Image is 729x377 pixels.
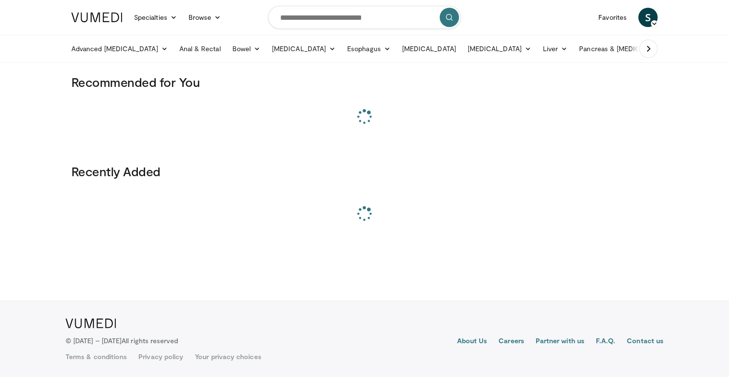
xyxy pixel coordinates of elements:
[499,336,524,348] a: Careers
[536,336,584,348] a: Partner with us
[573,39,686,58] a: Pancreas & [MEDICAL_DATA]
[462,39,537,58] a: [MEDICAL_DATA]
[66,352,127,362] a: Terms & conditions
[396,39,462,58] a: [MEDICAL_DATA]
[341,39,396,58] a: Esophagus
[71,164,658,179] h3: Recently Added
[183,8,227,27] a: Browse
[128,8,183,27] a: Specialties
[66,336,178,346] p: © [DATE] – [DATE]
[227,39,266,58] a: Bowel
[71,13,122,22] img: VuMedi Logo
[627,336,663,348] a: Contact us
[71,74,658,90] h3: Recommended for You
[537,39,573,58] a: Liver
[174,39,227,58] a: Anal & Rectal
[66,39,174,58] a: Advanced [MEDICAL_DATA]
[266,39,341,58] a: [MEDICAL_DATA]
[268,6,461,29] input: Search topics, interventions
[66,319,116,328] img: VuMedi Logo
[195,352,261,362] a: Your privacy choices
[596,336,615,348] a: F.A.Q.
[121,336,178,345] span: All rights reserved
[593,8,633,27] a: Favorites
[457,336,487,348] a: About Us
[638,8,658,27] a: S
[138,352,183,362] a: Privacy policy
